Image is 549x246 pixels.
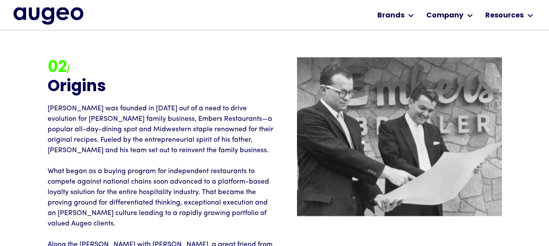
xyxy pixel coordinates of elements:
h2: Origins [48,79,275,96]
div: Company [426,10,463,21]
div: Brands [377,10,404,21]
div: Resources [485,10,524,21]
a: home [14,7,83,25]
strong: / [67,67,70,74]
img: Augeo's full logo in midnight blue. [14,7,83,25]
strong: 02 [48,60,67,76]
